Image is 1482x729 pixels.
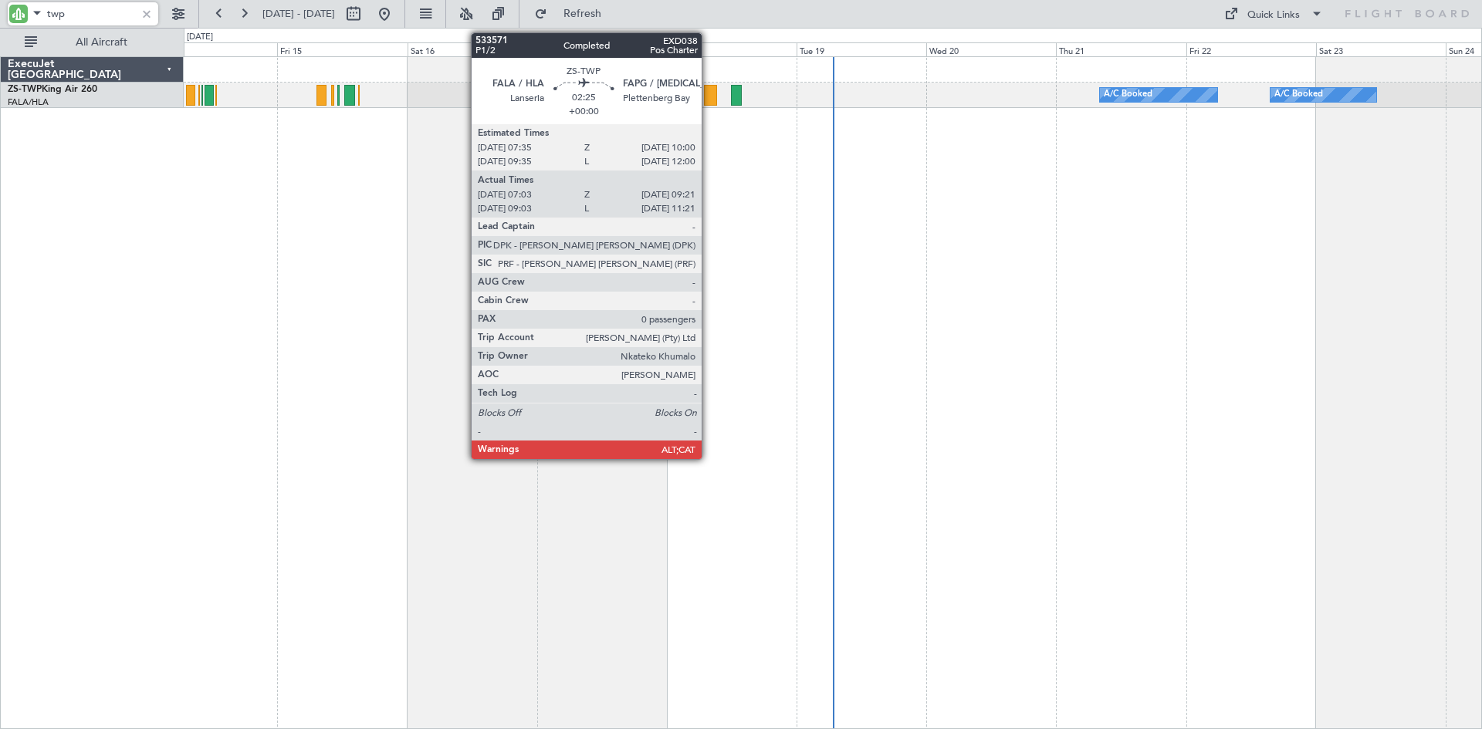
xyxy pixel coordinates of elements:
div: Sat 16 [408,42,537,56]
div: Fri 15 [277,42,407,56]
button: Quick Links [1216,2,1331,26]
span: All Aircraft [40,37,163,48]
div: Sun 17 [537,42,667,56]
span: Refresh [550,8,615,19]
a: FALA/HLA [8,96,49,108]
input: A/C (Reg. or Type) [47,2,136,25]
div: Sat 23 [1316,42,1446,56]
div: Mon 18 [667,42,797,56]
div: Quick Links [1247,8,1300,23]
span: ZS-TWP [8,85,42,94]
div: A/C Booked [1274,83,1323,106]
button: All Aircraft [17,30,167,55]
span: [DATE] - [DATE] [262,7,335,21]
div: Fri 22 [1186,42,1316,56]
button: Refresh [527,2,620,26]
div: Wed 20 [926,42,1056,56]
div: Thu 21 [1056,42,1186,56]
div: A/C Booked [1104,83,1152,106]
a: ZS-TWPKing Air 260 [8,85,97,94]
div: Thu 14 [147,42,277,56]
div: [DATE] [187,31,213,44]
div: Tue 19 [797,42,926,56]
